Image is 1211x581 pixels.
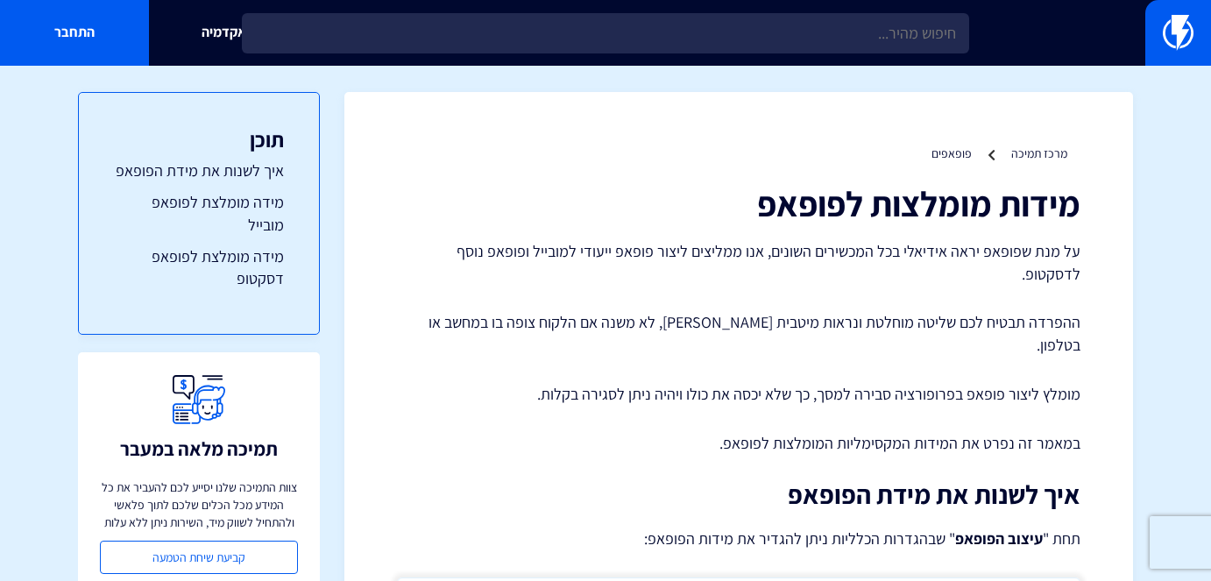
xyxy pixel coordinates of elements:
a: מידה מומלצת לפופאפ דסקטופ [114,245,284,290]
h3: תוכן [114,128,284,151]
p: מומלץ ליצור פופאפ בפרופורציה סבירה למסך, כך שלא יכסה את כולו ויהיה ניתן לסגירה בקלות. [397,383,1080,406]
strong: עיצוב הפופאפ [955,528,1043,549]
a: קביעת שיחת הטמעה [100,541,298,574]
p: על מנת שפופאפ יראה אידיאלי בכל המכשירים השונים, אנו ממליצים ליצור פופאפ ייעודי למובייל ופופאפ נוס... [397,240,1080,285]
p: צוות התמיכה שלנו יסייע לכם להעביר את כל המידע מכל הכלים שלכם לתוך פלאשי ולהתחיל לשווק מיד, השירות... [100,478,298,531]
a: מידה מומלצת לפופאפ מובייל [114,191,284,236]
a: איך לשנות את מידת הפופאפ [114,159,284,182]
a: פופאפים [931,145,972,161]
p: במאמר זה נפרט את המידות המקסימליות המומלצות לפופאפ. [397,432,1080,455]
h2: איך לשנות את מידת הפופאפ [397,480,1080,509]
input: חיפוש מהיר... [242,13,968,53]
h3: תמיכה מלאה במעבר [120,438,278,459]
p: תחת " " שבהגדרות הכלליות ניתן להגדיר את מידות הפופאפ: [397,527,1080,551]
a: מרכז תמיכה [1011,145,1067,161]
h1: מידות מומלצות לפופאפ [397,184,1080,223]
p: ההפרדה תבטיח לכם שליטה מוחלטת ונראות מיטבית [PERSON_NAME], לא משנה אם הלקוח צופה בו במחשב או בטלפון. [397,311,1080,356]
